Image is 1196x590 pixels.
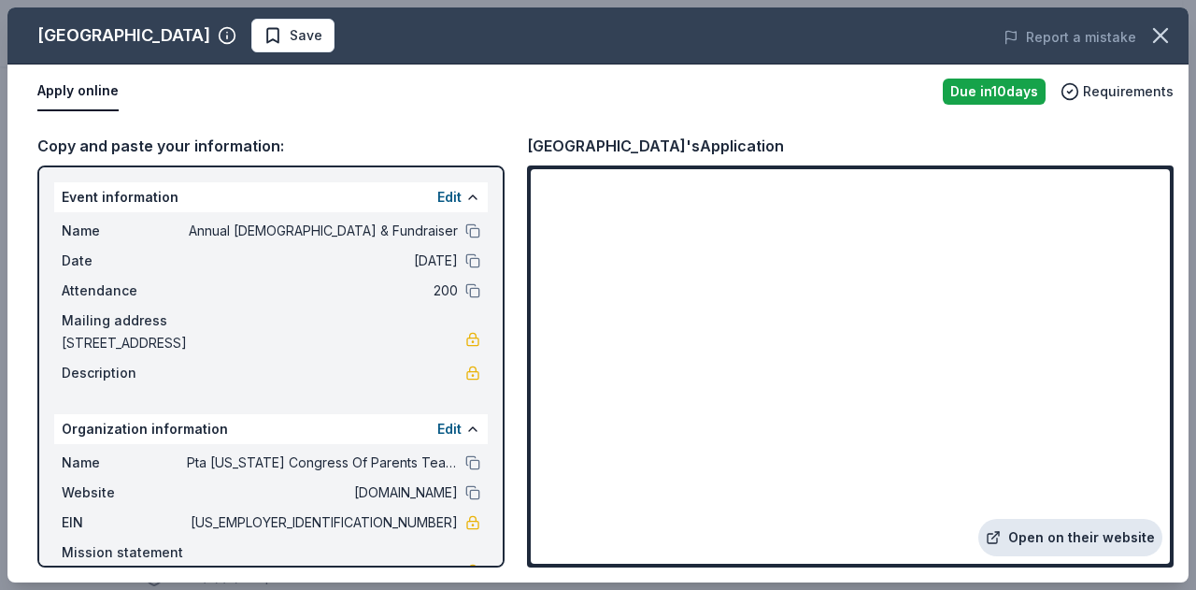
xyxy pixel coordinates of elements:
[62,250,187,272] span: Date
[290,24,322,47] span: Save
[187,220,458,242] span: Annual [DEMOGRAPHIC_DATA] & Fundraiser
[37,72,119,111] button: Apply online
[187,511,458,534] span: [US_EMPLOYER_IDENTIFICATION_NUMBER]
[54,414,488,444] div: Organization information
[62,309,480,332] div: Mailing address
[437,186,462,209] button: Edit
[62,332,465,354] span: [STREET_ADDRESS]
[978,519,1162,556] a: Open on their website
[37,134,505,158] div: Copy and paste your information:
[943,79,1046,105] div: Due in 10 days
[62,280,187,302] span: Attendance
[187,250,458,272] span: [DATE]
[62,452,187,474] span: Name
[527,134,784,158] div: [GEOGRAPHIC_DATA]'s Application
[62,511,187,534] span: EIN
[62,482,187,504] span: Website
[187,482,458,504] span: [DOMAIN_NAME]
[187,280,458,302] span: 200
[251,19,335,52] button: Save
[54,182,488,212] div: Event information
[1083,80,1174,103] span: Requirements
[62,362,187,384] span: Description
[1004,26,1136,49] button: Report a mistake
[187,452,458,474] span: Pta [US_STATE] Congress Of Parents Teachers & Students Inc
[437,418,462,440] button: Edit
[37,21,210,50] div: [GEOGRAPHIC_DATA]
[62,541,480,564] div: Mission statement
[62,220,187,242] span: Name
[1061,80,1174,103] button: Requirements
